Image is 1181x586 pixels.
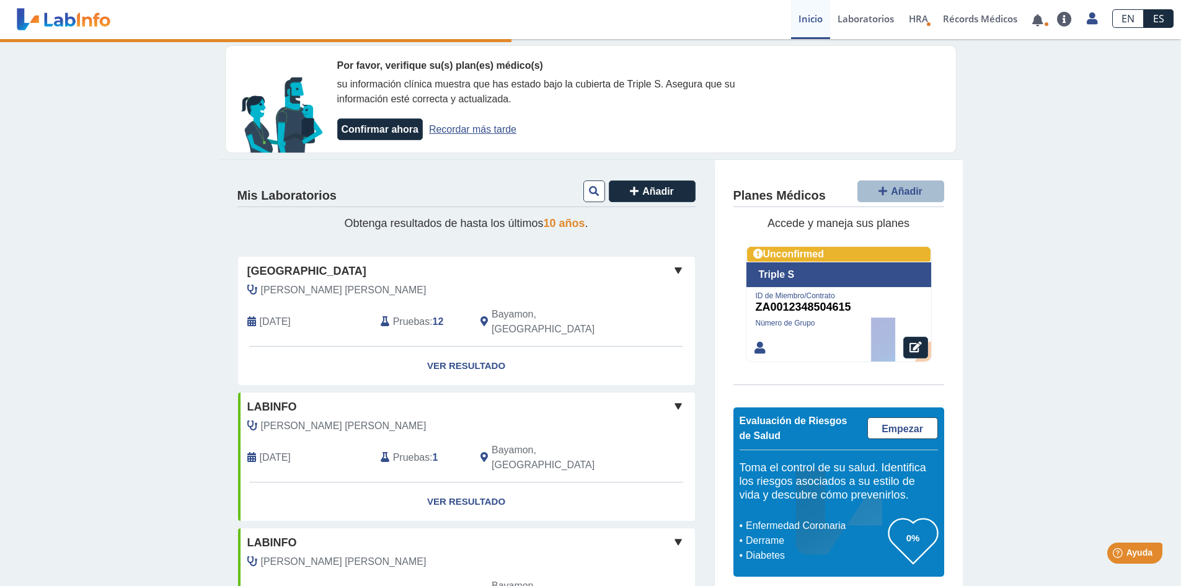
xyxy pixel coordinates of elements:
span: 2021-07-24 [260,450,291,465]
li: Derrame [743,533,888,548]
span: Empezar [882,424,923,434]
b: 12 [433,316,444,327]
a: ES [1144,9,1174,28]
span: Bayamon, PR [492,443,629,473]
h4: Planes Médicos [733,189,826,203]
button: Añadir [609,180,696,202]
button: Añadir [857,180,944,202]
span: Añadir [891,186,922,197]
iframe: Help widget launcher [1071,538,1167,572]
span: 10 años [544,217,585,229]
span: Accede y maneja sus planes [767,217,909,229]
span: su información clínica muestra que has estado bajo la cubierta de Triple S. Asegura que su inform... [337,79,735,104]
span: Evaluación de Riesgos de Salud [740,415,847,441]
a: Empezar [867,417,938,439]
h4: Mis Laboratorios [237,189,337,203]
div: Por favor, verifique su(s) plan(es) médico(s) [337,58,777,73]
span: labinfo [247,535,297,551]
span: HRA [909,12,928,25]
span: labinfo [247,399,297,415]
span: Añadir [642,186,674,197]
span: 2025-10-04 [260,314,291,329]
span: Pruebas [393,314,430,329]
span: Pruebas [393,450,430,465]
a: Ver Resultado [238,482,695,522]
a: Recordar más tarde [429,124,516,135]
li: Diabetes [743,548,888,563]
span: Alcantara Gonzalez, Altagracia [261,419,427,433]
span: Alcantara Gonzalez, Altagracia [261,283,427,298]
span: Alcantara Gonzalez, Altagracia [261,554,427,569]
a: Ver Resultado [238,347,695,386]
button: Confirmar ahora [337,118,423,140]
span: Obtenga resultados de hasta los últimos . [344,217,588,229]
div: : [371,443,471,473]
b: 1 [433,452,438,463]
div: : [371,307,471,337]
li: Enfermedad Coronaria [743,518,888,533]
h5: Toma el control de su salud. Identifica los riesgos asociados a su estilo de vida y descubre cómo... [740,461,938,502]
a: EN [1112,9,1144,28]
span: [GEOGRAPHIC_DATA] [247,263,366,280]
span: Bayamon, PR [492,307,629,337]
h3: 0% [888,530,938,546]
